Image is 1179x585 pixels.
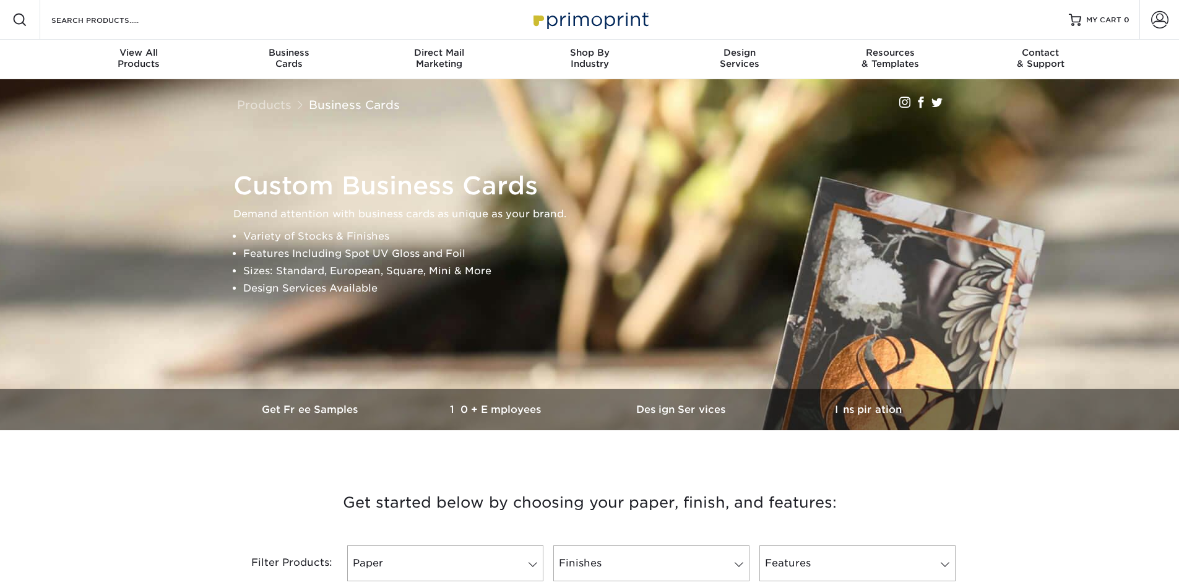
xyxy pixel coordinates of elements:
[233,206,957,223] p: Demand attention with business cards as unique as your brand.
[214,47,364,58] span: Business
[965,47,1116,58] span: Contact
[64,47,214,69] div: Products
[218,404,404,415] h3: Get Free Samples
[237,98,292,111] a: Products
[553,545,749,581] a: Finishes
[218,545,342,581] div: Filter Products:
[364,47,514,69] div: Marketing
[759,545,956,581] a: Features
[404,404,590,415] h3: 10+ Employees
[347,545,543,581] a: Paper
[815,47,965,58] span: Resources
[590,404,775,415] h3: Design Services
[243,228,957,245] li: Variety of Stocks & Finishes
[528,6,652,33] img: Primoprint
[665,47,815,69] div: Services
[514,47,665,69] div: Industry
[218,389,404,430] a: Get Free Samples
[243,262,957,280] li: Sizes: Standard, European, Square, Mini & More
[965,47,1116,69] div: & Support
[243,280,957,297] li: Design Services Available
[243,245,957,262] li: Features Including Spot UV Gloss and Foil
[590,389,775,430] a: Design Services
[1086,15,1121,25] span: MY CART
[309,98,400,111] a: Business Cards
[775,404,961,415] h3: Inspiration
[665,40,815,79] a: DesignServices
[233,171,957,201] h1: Custom Business Cards
[364,47,514,58] span: Direct Mail
[965,40,1116,79] a: Contact& Support
[64,47,214,58] span: View All
[364,40,514,79] a: Direct MailMarketing
[404,389,590,430] a: 10+ Employees
[228,475,952,531] h3: Get started below by choosing your paper, finish, and features:
[775,389,961,430] a: Inspiration
[50,12,171,27] input: SEARCH PRODUCTS.....
[665,47,815,58] span: Design
[815,40,965,79] a: Resources& Templates
[1124,15,1129,24] span: 0
[514,40,665,79] a: Shop ByIndustry
[815,47,965,69] div: & Templates
[64,40,214,79] a: View AllProducts
[214,47,364,69] div: Cards
[514,47,665,58] span: Shop By
[214,40,364,79] a: BusinessCards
